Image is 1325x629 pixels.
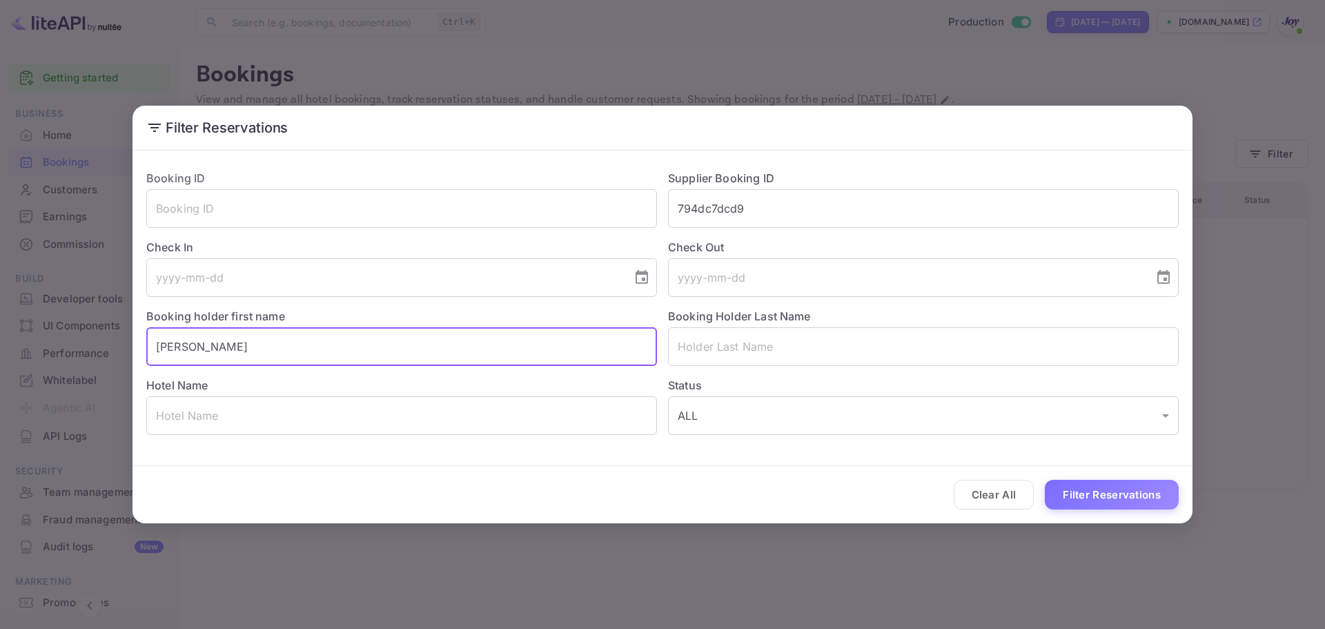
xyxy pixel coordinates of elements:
h2: Filter Reservations [132,106,1192,150]
label: Status [668,377,1179,394]
input: Holder First Name [146,327,657,366]
label: Check In [146,239,657,255]
div: ALL [668,396,1179,435]
label: Booking ID [146,171,206,185]
label: Check Out [668,239,1179,255]
label: Supplier Booking ID [668,171,774,185]
input: Booking ID [146,189,657,228]
input: Supplier Booking ID [668,189,1179,228]
input: Hotel Name [146,396,657,435]
label: Hotel Name [146,378,208,392]
input: yyyy-mm-dd [668,258,1144,297]
button: Choose date [628,264,656,291]
button: Clear All [954,480,1034,510]
button: Filter Reservations [1045,480,1179,510]
label: Booking holder first name [146,309,285,323]
input: yyyy-mm-dd [146,258,622,297]
label: Booking Holder Last Name [668,309,811,323]
button: Choose date [1150,264,1177,291]
input: Holder Last Name [668,327,1179,366]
